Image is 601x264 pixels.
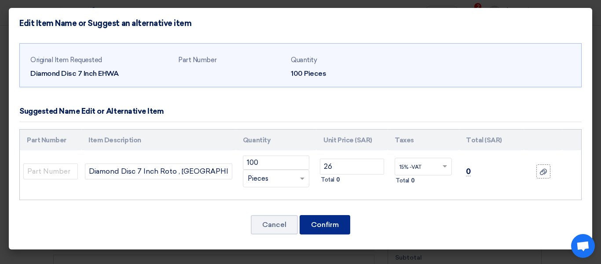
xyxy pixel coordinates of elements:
[395,136,414,144] font: Taxes
[395,158,452,175] ng-select: VAT
[248,175,268,182] font: Pieces
[243,156,309,170] input: RFQ_STEP1.ITEMS.2.AMOUNT_TITLE
[320,159,384,175] input: Unit Price
[19,19,191,28] font: Edit Item Name or Suggest an alternative item
[466,136,502,144] font: Total (SAR)
[23,164,78,179] input: Part Number
[251,215,298,234] button: Cancel
[411,177,415,184] font: 0
[311,220,339,229] font: Confirm
[30,69,118,78] font: Diamond Disc 7 Inch EHWA
[323,136,372,144] font: Unit Price (SAR)
[571,234,595,258] div: Open chat
[19,107,164,115] font: Suggested Name Edit or Alternative Item
[243,136,271,144] font: Quantity
[178,56,217,64] font: Part Number
[396,177,409,184] font: Total
[321,176,334,183] font: Total
[466,167,471,176] font: 0
[30,56,102,64] font: Original Item Requested
[88,136,141,144] font: Item Description
[291,69,326,78] font: 100 Pieces
[291,56,317,64] font: Quantity
[27,136,66,144] font: Part Number
[85,164,232,179] input: Add Item Description
[300,215,350,234] button: Confirm
[336,176,340,183] font: 0
[262,220,286,229] font: Cancel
